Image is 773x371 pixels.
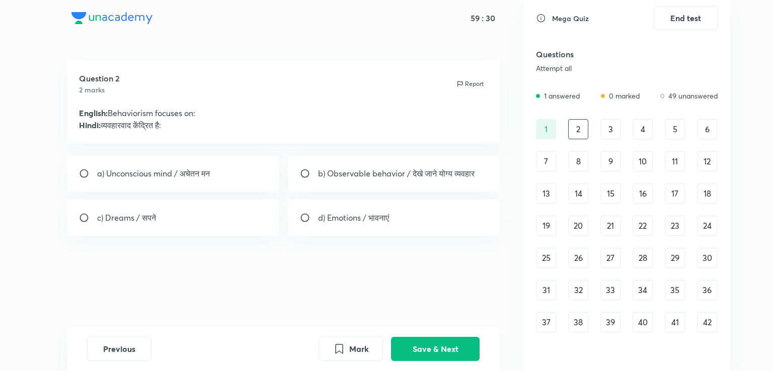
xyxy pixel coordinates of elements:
[536,183,556,204] div: 13
[568,216,588,236] div: 20
[536,151,556,171] div: 7
[600,151,621,171] div: 9
[668,90,718,101] p: 49 unanswered
[654,6,718,30] button: End test
[568,248,588,268] div: 26
[319,337,383,361] button: Mark
[469,13,484,23] h5: 59 :
[536,64,663,72] div: Attempt all
[697,183,717,204] div: 18
[97,212,156,224] p: c) Dreams / सपने
[633,248,653,268] div: 28
[79,108,108,118] strong: English:
[318,212,389,224] p: d) Emotions / भावनाएं
[665,119,685,139] div: 5
[665,280,685,300] div: 35
[79,120,101,130] strong: Hindi:
[536,280,556,300] div: 31
[536,312,556,332] div: 37
[568,280,588,300] div: 32
[600,216,621,236] div: 21
[465,79,484,88] p: Report
[536,248,556,268] div: 25
[79,119,488,131] p: व्यवहारवाद केंद्रित है:
[633,216,653,236] div: 22
[665,248,685,268] div: 29
[665,312,685,332] div: 41
[97,167,210,179] p: a) Unconscious mind / अचेतन मन
[600,183,621,204] div: 15
[633,280,653,300] div: 34
[633,151,653,171] div: 10
[633,183,653,204] div: 16
[79,107,488,119] p: Behaviorism focuses on:
[456,80,464,88] img: report icon
[697,119,717,139] div: 6
[633,119,653,139] div: 4
[633,312,653,332] div: 40
[536,119,556,139] div: 1
[665,151,685,171] div: 11
[552,13,589,24] h6: Mega Quiz
[87,337,151,361] button: Previous
[697,151,717,171] div: 12
[568,119,588,139] div: 2
[79,72,120,84] h5: Question 2
[568,312,588,332] div: 38
[568,151,588,171] div: 8
[697,280,717,300] div: 36
[600,280,621,300] div: 33
[568,183,588,204] div: 14
[318,167,475,179] p: b) Observable behavior / देखे जाने योग्य व्यवहार
[697,216,717,236] div: 24
[600,248,621,268] div: 27
[609,90,640,101] p: 0 marked
[536,216,556,236] div: 19
[697,312,717,332] div: 42
[600,119,621,139] div: 3
[697,248,717,268] div: 30
[391,337,480,361] button: Save & Next
[484,13,495,23] h5: 30
[79,84,120,95] h6: 2 marks
[665,216,685,236] div: 23
[600,312,621,332] div: 39
[536,48,663,60] h5: Questions
[665,183,685,204] div: 17
[544,90,580,101] p: 1 answered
